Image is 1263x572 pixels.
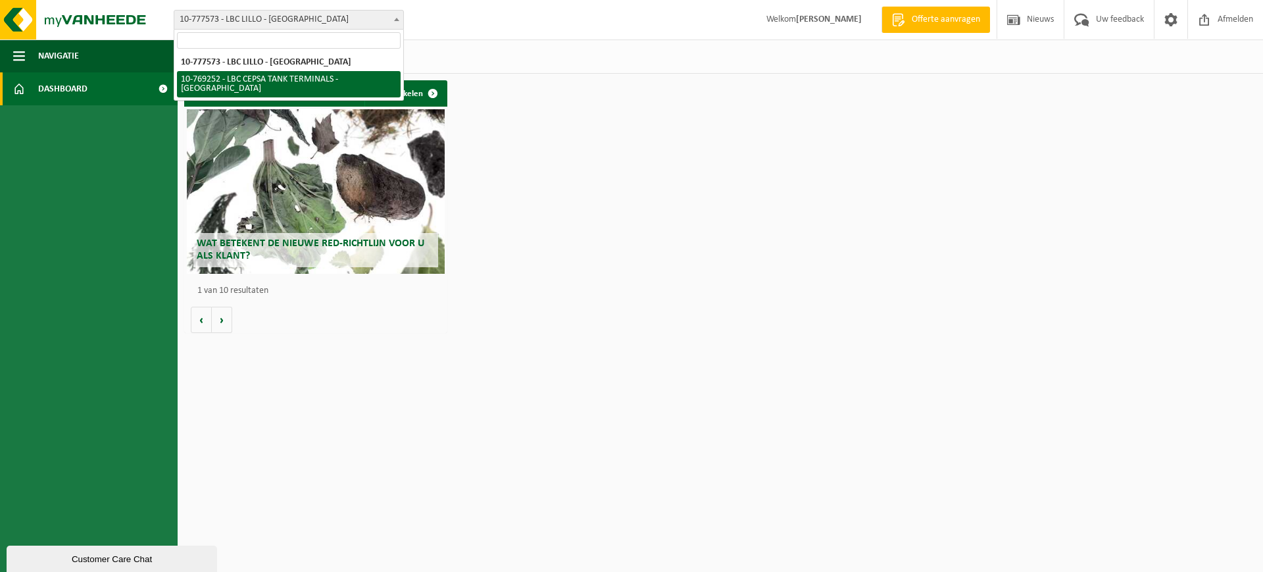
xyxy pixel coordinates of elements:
span: 10-777573 - LBC LILLO - ANTWERPEN [174,10,404,30]
a: Alle artikelen [364,80,446,107]
span: Offerte aanvragen [908,13,983,26]
iframe: chat widget [7,543,220,572]
li: 10-777573 - LBC LILLO - [GEOGRAPHIC_DATA] [177,54,401,71]
button: Volgende [212,307,232,333]
p: 1 van 10 resultaten [197,286,441,296]
strong: [PERSON_NAME] [796,14,862,24]
span: Wat betekent de nieuwe RED-richtlijn voor u als klant? [197,238,424,261]
span: Navigatie [38,39,79,72]
li: 10-769252 - LBC CEPSA TANK TERMINALS - [GEOGRAPHIC_DATA] [177,71,401,97]
span: 10-777573 - LBC LILLO - ANTWERPEN [174,11,403,29]
a: Offerte aanvragen [881,7,990,33]
button: Vorige [191,307,212,333]
span: Dashboard [38,72,87,105]
a: Wat betekent de nieuwe RED-richtlijn voor u als klant? [187,109,445,274]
